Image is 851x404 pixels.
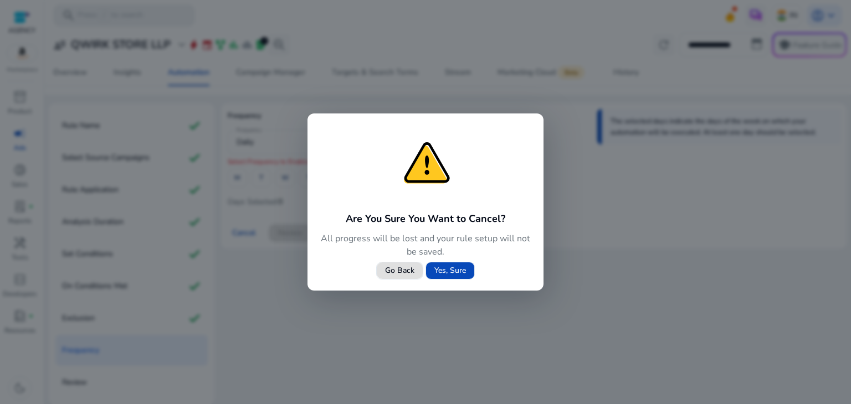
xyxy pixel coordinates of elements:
h2: Are You Sure You Want to Cancel? [321,211,530,226]
button: Go Back [376,262,423,279]
button: Yes, Sure [425,262,475,279]
span: Go Back [385,265,414,276]
span: Yes, Sure [434,265,466,276]
h4: All progress will be lost and your rule setup will not be saved. [321,232,530,258]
